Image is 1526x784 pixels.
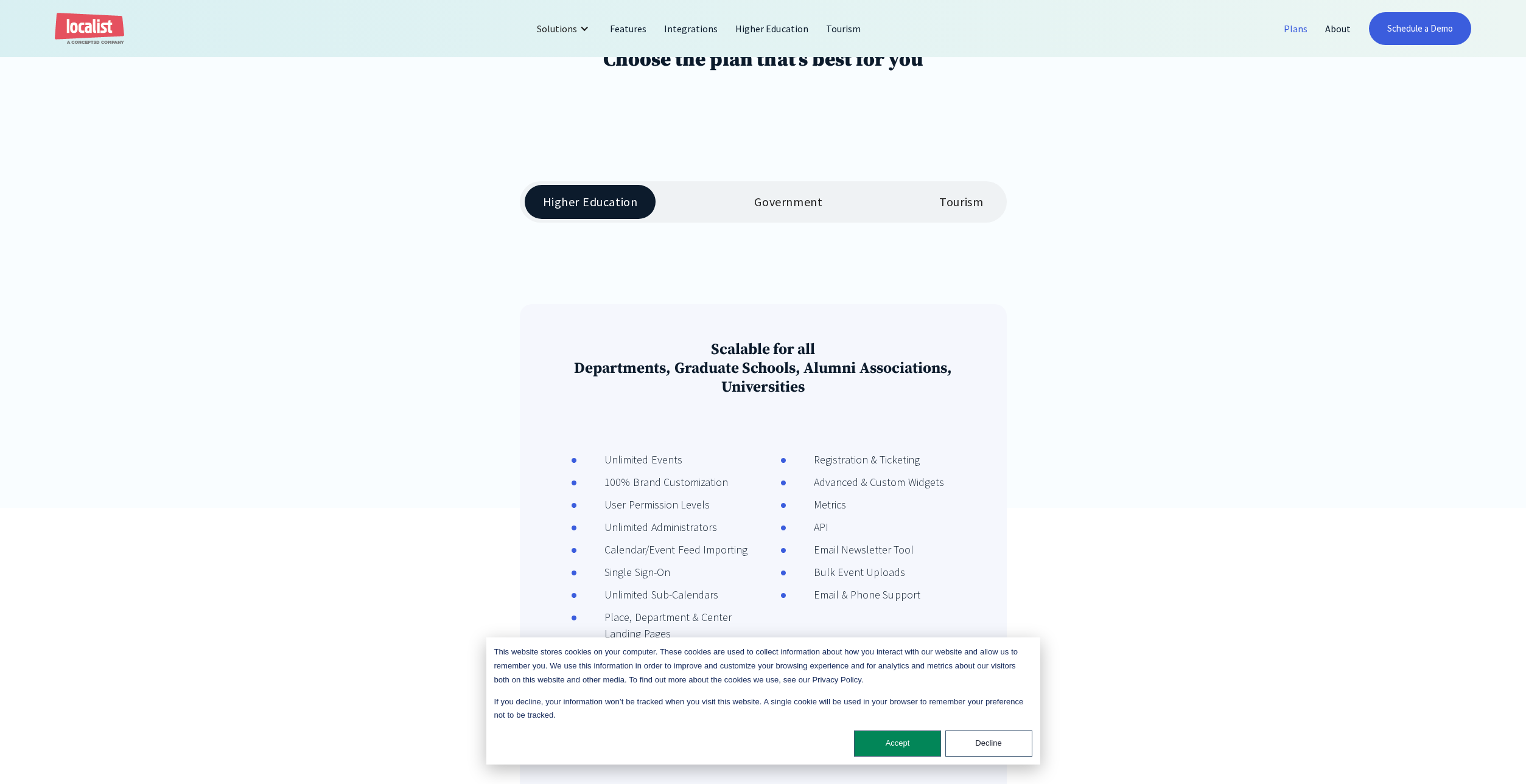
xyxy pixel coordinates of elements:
[577,474,728,490] div: 100% Brand Customization
[528,14,601,43] div: Solutions
[577,564,670,580] div: Single Sign-On
[577,609,770,642] div: Place, Department & Center Landing Pages
[577,496,710,513] div: User Permission Levels
[1317,14,1360,43] a: About
[939,195,983,209] div: Tourism
[945,730,1032,757] button: Decline
[486,637,1040,765] div: Cookie banner
[494,645,1032,687] p: This website stores cookies on your computer. These cookies are used to collect information about...
[786,496,846,513] div: Metrics
[603,47,923,72] h1: Choose the plan that’s best for you
[537,21,577,36] div: Solutions
[754,195,822,209] div: Government
[727,14,817,43] a: Higher Education
[854,730,941,757] button: Accept
[577,519,717,535] div: Unlimited Administrators
[577,586,718,603] div: Unlimited Sub-Calendars
[601,14,656,43] a: Features
[1275,14,1317,43] a: Plans
[543,195,638,209] div: Higher Education
[1369,12,1472,45] a: Schedule a Demo
[577,541,747,558] div: Calendar/Event Feed Importing
[577,451,682,468] div: Unlimited Events
[786,474,944,490] div: Advanced & Custom Widgets
[786,519,828,535] div: API
[786,451,920,468] div: Registration & Ticketing
[786,541,914,558] div: Email Newsletter Tool
[786,564,906,580] div: Bulk Event Uploads
[817,14,870,43] a: Tourism
[786,586,920,603] div: Email & Phone Support
[547,340,979,397] h3: Scalable for all Departments, Graduate Schools, Alumni Associations, Universities
[656,14,727,43] a: Integrations
[494,695,1032,723] p: If you decline, your information won’t be tracked when you visit this website. A single cookie wi...
[55,13,124,45] a: home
